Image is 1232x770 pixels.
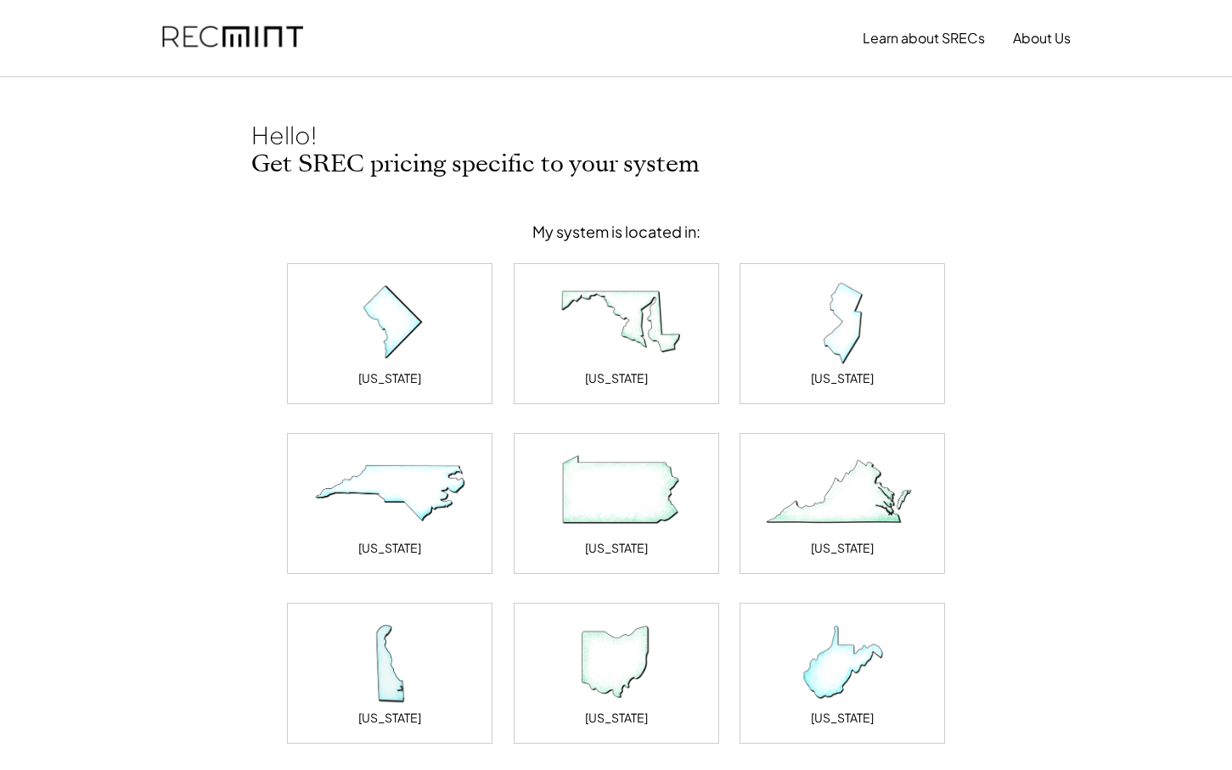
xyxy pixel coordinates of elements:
[358,710,421,727] div: [US_STATE]
[305,451,475,536] img: North Carolina
[811,540,874,557] div: [US_STATE]
[757,281,927,366] img: New Jersey
[757,621,927,705] img: West Virginia
[532,621,701,705] img: Ohio
[585,370,648,387] div: [US_STATE]
[532,222,700,241] div: My system is located in:
[532,451,701,536] img: Pennsylvania
[1013,21,1071,55] button: About Us
[162,9,303,67] img: recmint-logotype%403x.png
[811,710,874,727] div: [US_STATE]
[532,281,701,366] img: Maryland
[251,150,982,179] h2: Get SREC pricing specific to your system
[305,621,475,705] img: Delaware
[585,540,648,557] div: [US_STATE]
[585,710,648,727] div: [US_STATE]
[251,120,421,150] div: Hello!
[305,281,475,366] img: District of Columbia
[757,451,927,536] img: Virginia
[358,370,421,387] div: [US_STATE]
[358,540,421,557] div: [US_STATE]
[811,370,874,387] div: [US_STATE]
[863,21,985,55] button: Learn about SRECs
